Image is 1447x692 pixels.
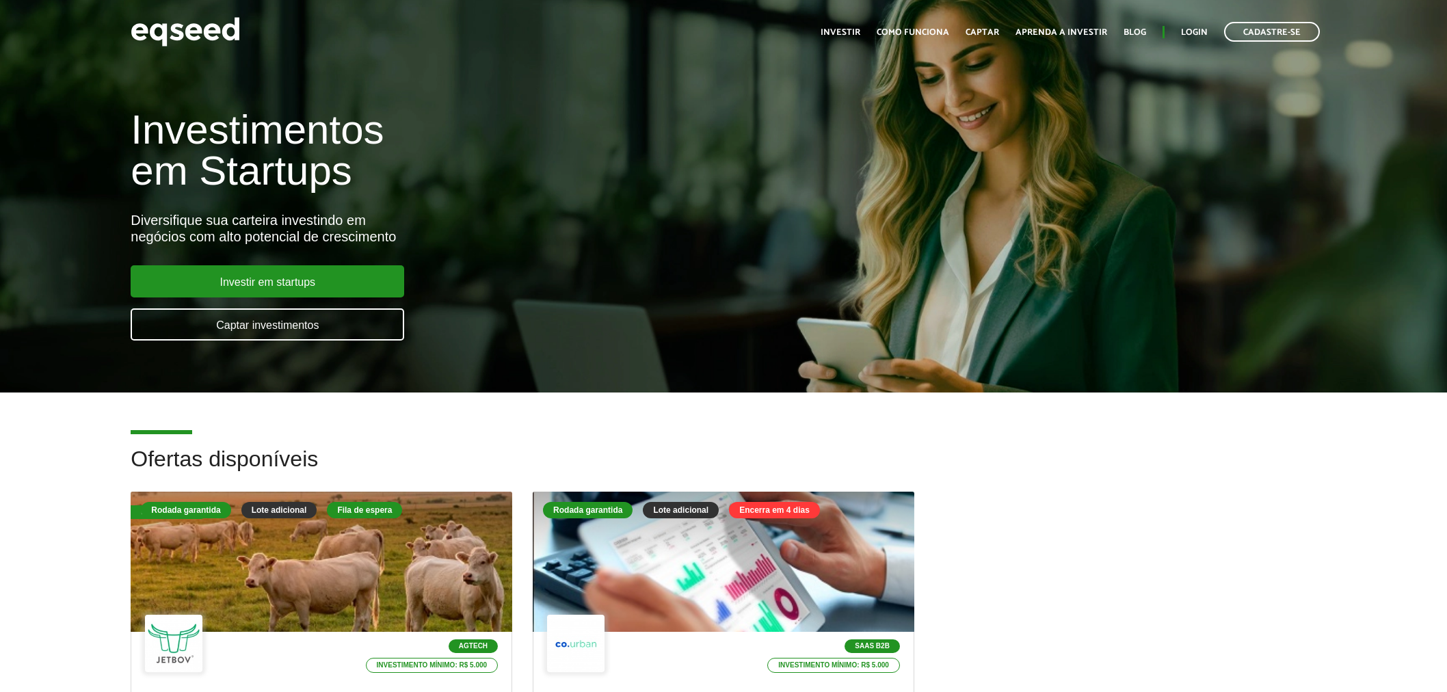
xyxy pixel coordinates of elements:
[1224,22,1320,42] a: Cadastre-se
[366,658,499,673] p: Investimento mínimo: R$ 5.000
[543,502,633,518] div: Rodada garantida
[131,505,207,519] div: Fila de espera
[131,447,1316,492] h2: Ofertas disponíveis
[767,658,900,673] p: Investimento mínimo: R$ 5.000
[131,109,834,191] h1: Investimentos em Startups
[1015,28,1107,37] a: Aprenda a investir
[1124,28,1146,37] a: Blog
[1181,28,1208,37] a: Login
[966,28,999,37] a: Captar
[327,502,402,518] div: Fila de espera
[131,14,240,50] img: EqSeed
[131,212,834,245] div: Diversifique sua carteira investindo em negócios com alto potencial de crescimento
[729,502,820,518] div: Encerra em 4 dias
[131,308,404,341] a: Captar investimentos
[821,28,860,37] a: Investir
[877,28,949,37] a: Como funciona
[141,502,230,518] div: Rodada garantida
[845,639,900,653] p: SaaS B2B
[643,502,719,518] div: Lote adicional
[449,639,498,653] p: Agtech
[131,265,404,297] a: Investir em startups
[241,502,317,518] div: Lote adicional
